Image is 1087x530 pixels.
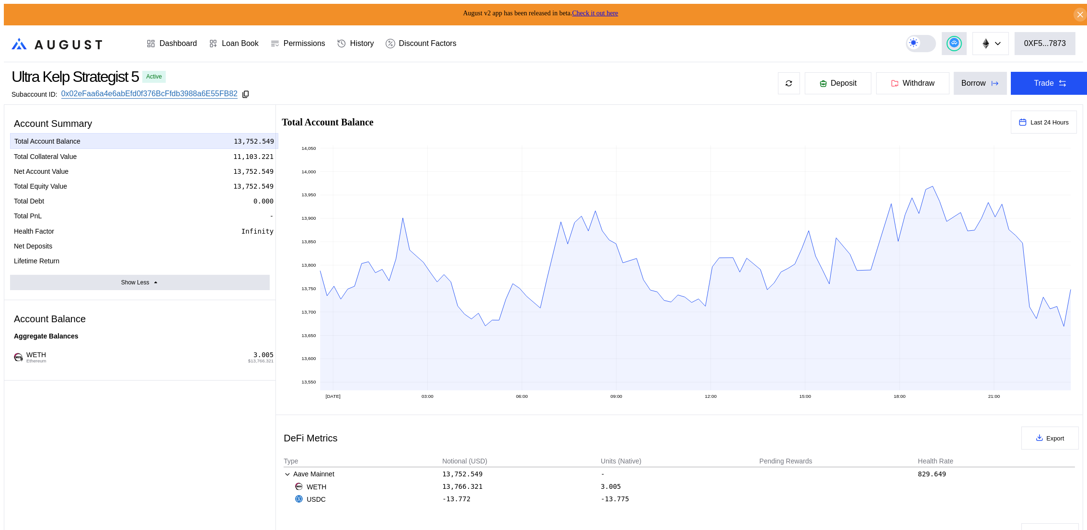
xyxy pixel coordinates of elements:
div: 0XF5...7873 [1024,39,1066,48]
span: WETH [23,351,46,363]
span: Deposit [831,79,857,88]
span: Last 24 Hours [1030,119,1069,126]
button: Withdraw [876,72,950,95]
button: Export [1021,427,1079,450]
a: Check it out here [572,10,618,17]
div: 3.005 [253,351,274,359]
a: 0x02eFaa6a4e6abEfd0f376BcFfdb3988a6E55FB82 [61,90,238,99]
div: Permissions [284,39,325,48]
div: Subaccount ID: [11,90,57,98]
text: [DATE] [326,394,341,399]
div: Discount Factors [399,39,457,48]
div: Aggregate Balances [10,328,270,344]
div: 11,103.221 [233,152,274,161]
div: Total PnL [14,212,42,220]
div: WETH [295,483,326,491]
img: usdc.png [295,495,303,503]
a: Discount Factors [380,26,462,61]
div: Net Deposits [14,242,52,250]
text: 06:00 [516,394,528,399]
div: Type [284,457,298,465]
div: Borrow [961,79,986,88]
text: 13,550 [302,379,317,384]
div: - [270,242,274,250]
text: 03:00 [422,394,434,399]
div: - [601,469,758,479]
text: 13,700 [302,309,317,315]
img: svg+xml,%3c [19,357,24,361]
div: Total Debt [14,197,44,205]
a: History [331,26,380,61]
h2: Total Account Balance [282,117,1003,127]
text: 13,900 [302,215,317,221]
div: - [270,257,274,265]
text: 12:00 [705,394,717,399]
div: Infinity [241,227,274,236]
img: weth.png [295,483,303,490]
text: 14,000 [302,169,317,174]
div: Health Factor [14,227,54,236]
div: -13.772 [442,495,470,503]
button: Borrow [954,72,1007,95]
div: Dashboard [160,39,197,48]
img: weth.png [14,353,23,361]
a: Permissions [264,26,331,61]
div: Total Equity Value [14,182,67,191]
img: chain logo [981,38,991,49]
div: 13,752.549 [442,470,482,478]
div: Health Rate [918,457,953,465]
text: 09:00 [611,394,623,399]
div: Lifetime Return [14,257,59,265]
span: Ethereum [26,359,46,363]
div: 13,766.321 [442,483,482,490]
a: Loan Book [203,26,264,61]
text: 15:00 [800,394,812,399]
text: 13,600 [302,356,317,361]
div: Total Account Balance [14,137,80,146]
span: Withdraw [903,79,935,88]
div: Active [146,73,162,80]
div: -13.775 [601,495,629,503]
div: Trade [1034,79,1054,88]
div: Show Less [121,279,149,286]
div: Net Account Value [14,167,69,176]
div: Loan Book [222,39,259,48]
button: chain logo [973,32,1009,55]
div: 0.000 [253,197,274,205]
div: Notional (USD) [442,457,487,465]
div: USDC [295,495,326,504]
div: 829.649 [918,470,946,478]
div: 13,752.549 [234,137,274,146]
div: - [270,212,274,220]
span: $13,766.321 [248,359,274,363]
button: Last 24 Hours [1011,111,1077,134]
text: 13,950 [302,192,317,197]
div: Ultra Kelp Strategist 5 [11,68,138,86]
span: August v2 app has been released in beta. [463,10,618,17]
span: Export [1047,435,1064,442]
div: Pending Rewards [759,457,812,465]
text: 13,750 [302,286,317,291]
div: 13,752.549 [233,167,274,176]
div: DeFi Metrics [284,433,337,444]
div: Total Collateral Value [14,152,77,161]
button: Deposit [804,72,872,95]
text: 21:00 [988,394,1000,399]
div: Account Balance [10,310,270,328]
text: 13,850 [302,239,317,244]
div: 13,752.549 [233,182,274,191]
button: Show Less [10,275,270,290]
div: Units (Native) [601,457,641,465]
div: 3.005 [601,483,621,490]
text: 13,650 [302,333,317,338]
a: Dashboard [140,26,203,61]
text: 13,800 [302,262,317,268]
div: History [350,39,374,48]
button: 0XF5...7873 [1015,32,1076,55]
text: 14,050 [302,146,317,151]
div: Aave Mainnet [284,469,441,479]
div: Account Summary [10,114,270,133]
text: 18:00 [894,394,906,399]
